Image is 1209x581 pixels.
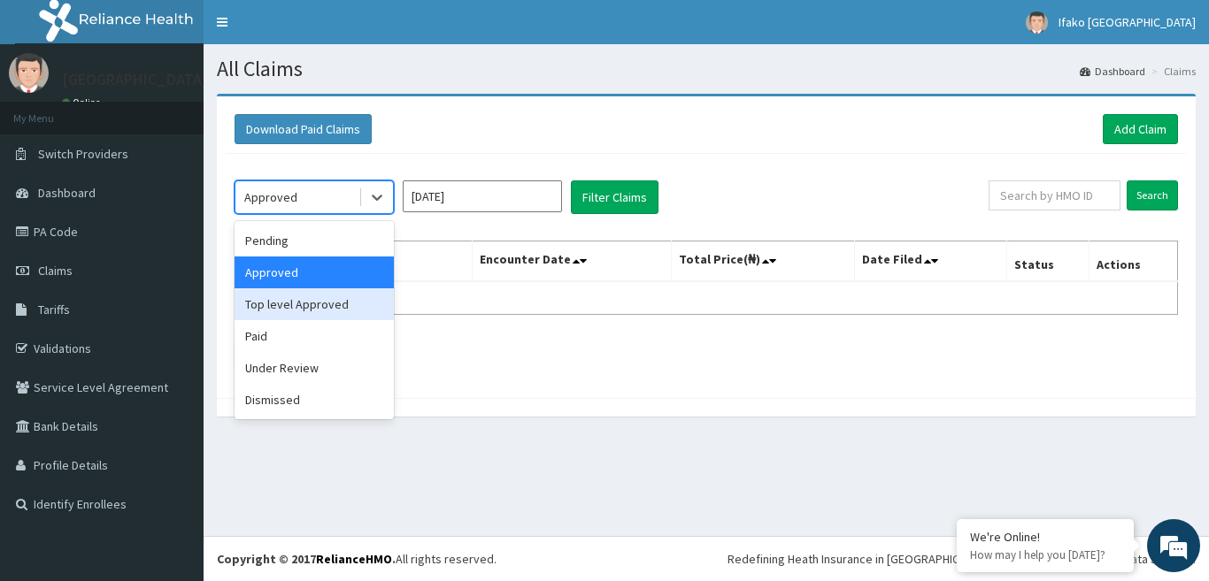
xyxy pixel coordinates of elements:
textarea: Type your message and hit 'Enter' [9,390,337,452]
h1: All Claims [217,57,1196,80]
th: Date Filed [855,241,1007,282]
button: Download Paid Claims [235,114,372,144]
div: Redefining Heath Insurance in [GEOGRAPHIC_DATA] using Telemedicine and Data Science! [728,550,1196,568]
th: Encounter Date [473,241,671,282]
div: Approved [244,188,297,206]
strong: Copyright © 2017 . [217,551,396,567]
div: We're Online! [970,529,1120,545]
span: Switch Providers [38,146,128,162]
span: Tariffs [38,302,70,317]
button: Filter Claims [571,180,658,214]
div: Dismissed [235,384,394,416]
img: d_794563401_company_1708531726252_794563401 [33,88,72,133]
p: How may I help you today? [970,547,1120,562]
input: Select Month and Year [403,180,562,212]
img: User Image [9,53,49,93]
input: Search [1127,180,1178,210]
div: Minimize live chat window [290,9,333,51]
input: Search by HMO ID [989,180,1120,210]
a: RelianceHMO [316,551,392,567]
a: Add Claim [1103,114,1178,144]
li: Claims [1147,64,1196,79]
div: Top level Approved [235,288,394,320]
a: Dashboard [1080,64,1145,79]
th: Total Price(₦) [671,241,855,282]
th: Status [1007,241,1090,282]
img: User Image [1026,11,1048,34]
div: Under Review [235,352,394,384]
span: Ifako [GEOGRAPHIC_DATA] [1059,14,1196,30]
div: Paid [235,320,394,352]
div: Pending [235,225,394,256]
a: Online [62,96,104,109]
th: Actions [1089,241,1177,282]
footer: All rights reserved. [204,536,1209,581]
span: Dashboard [38,185,96,201]
span: We're online! [103,176,244,355]
p: [GEOGRAPHIC_DATA] [62,72,208,88]
span: Claims [38,263,73,279]
div: Approved [235,256,394,288]
div: Chat with us now [92,99,297,122]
